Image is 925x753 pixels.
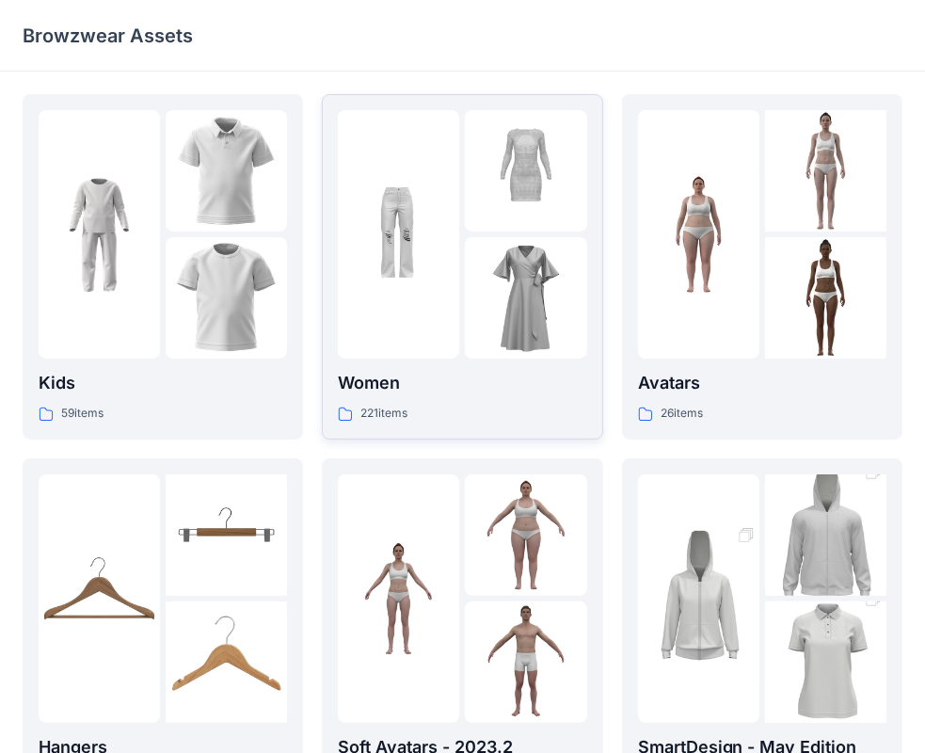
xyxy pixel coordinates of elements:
img: folder 2 [765,110,886,232]
img: folder 3 [465,601,586,723]
p: Kids [39,370,287,396]
p: Women [338,370,586,396]
p: 59 items [61,404,104,424]
img: folder 3 [765,237,886,359]
p: Avatars [638,370,886,396]
img: folder 1 [338,537,459,659]
img: folder 3 [465,237,586,359]
p: 221 items [360,404,407,424]
a: folder 1folder 2folder 3Women221items [322,94,602,440]
p: 26 items [661,404,703,424]
img: folder 1 [638,507,759,690]
img: folder 2 [166,474,287,596]
img: folder 3 [166,237,287,359]
img: folder 2 [465,474,586,596]
img: folder 2 [465,110,586,232]
img: folder 1 [638,174,759,296]
img: folder 1 [39,537,160,659]
a: folder 1folder 2folder 3Avatars26items [622,94,902,440]
a: folder 1folder 2folder 3Kids59items [23,94,303,440]
img: folder 1 [39,174,160,296]
img: folder 1 [338,174,459,296]
img: folder 3 [166,601,287,723]
p: Browzwear Assets [23,23,193,49]
img: folder 2 [765,444,886,627]
img: folder 2 [166,110,287,232]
